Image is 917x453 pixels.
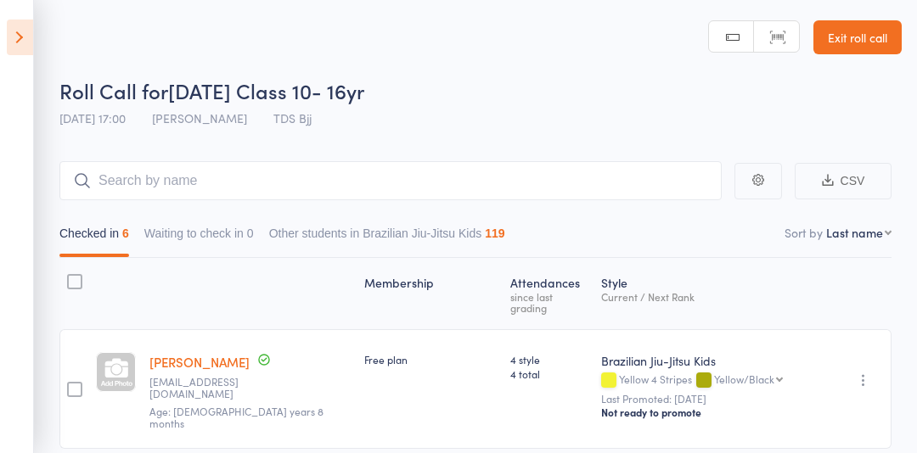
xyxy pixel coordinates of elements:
[247,226,254,240] div: 0
[59,218,129,257] button: Checked in6
[122,226,129,240] div: 6
[144,218,254,257] button: Waiting to check in0
[149,404,323,430] span: Age: [DEMOGRAPHIC_DATA] years 8 months
[485,226,504,240] div: 119
[364,352,497,366] div: Free plan
[826,224,883,241] div: Last name
[601,405,823,419] div: Not ready to promote
[59,76,168,104] span: Roll Call for
[273,109,312,126] span: TDS Bjj
[510,352,588,366] span: 4 style
[813,20,902,54] a: Exit roll call
[149,353,250,371] a: [PERSON_NAME]
[601,291,823,302] div: Current / Next Rank
[510,291,588,313] div: since last grading
[168,76,364,104] span: [DATE] Class 10- 16yr
[269,218,505,257] button: Other students in Brazilian Jiu-Jitsu Kids119
[785,224,823,241] label: Sort by
[714,373,774,384] div: Yellow/Black
[149,376,260,400] small: Dcvplumbing@gmail.com
[601,352,823,369] div: Brazilian Jiu-Jitsu Kids
[601,373,823,388] div: Yellow 4 Stripes
[504,266,594,322] div: Atten­dances
[357,266,504,322] div: Membership
[795,163,892,199] button: CSV
[601,393,823,405] small: Last Promoted: [DATE]
[59,109,126,126] span: [DATE] 17:00
[510,366,588,381] span: 4 total
[152,109,247,126] span: [PERSON_NAME]
[59,161,722,200] input: Search by name
[594,266,830,322] div: Style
